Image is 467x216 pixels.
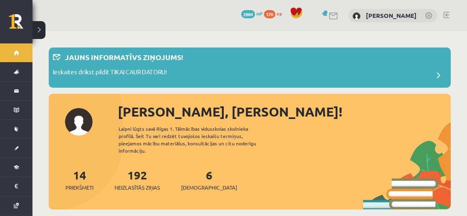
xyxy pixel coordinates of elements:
[115,184,160,192] span: Neizlasītās ziņas
[65,52,183,63] p: Jauns informatīvs ziņojums!
[65,184,93,192] span: Priekšmeti
[115,168,160,192] a: 192Neizlasītās ziņas
[241,10,263,17] a: 2884 mP
[264,10,286,17] a: 370 xp
[9,14,32,35] a: Rīgas 1. Tālmācības vidusskola
[241,10,255,18] span: 2884
[181,168,237,192] a: 6[DEMOGRAPHIC_DATA]
[277,10,282,17] span: xp
[256,10,263,17] span: mP
[366,11,417,19] a: [PERSON_NAME]
[352,12,361,20] img: Kjāra Paula Želubovska
[65,168,93,192] a: 14Priekšmeti
[53,67,167,79] p: Ieskaites drīkst pildīt TIKAI CAUR DATORU!
[119,125,270,154] div: Laipni lūgts savā Rīgas 1. Tālmācības vidusskolas skolnieka profilā. Šeit Tu vari redzēt tuvojošo...
[118,102,451,121] div: [PERSON_NAME], [PERSON_NAME]!
[264,10,275,18] span: 370
[181,184,237,192] span: [DEMOGRAPHIC_DATA]
[53,52,447,84] a: Jauns informatīvs ziņojums! Ieskaites drīkst pildīt TIKAI CAUR DATORU!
